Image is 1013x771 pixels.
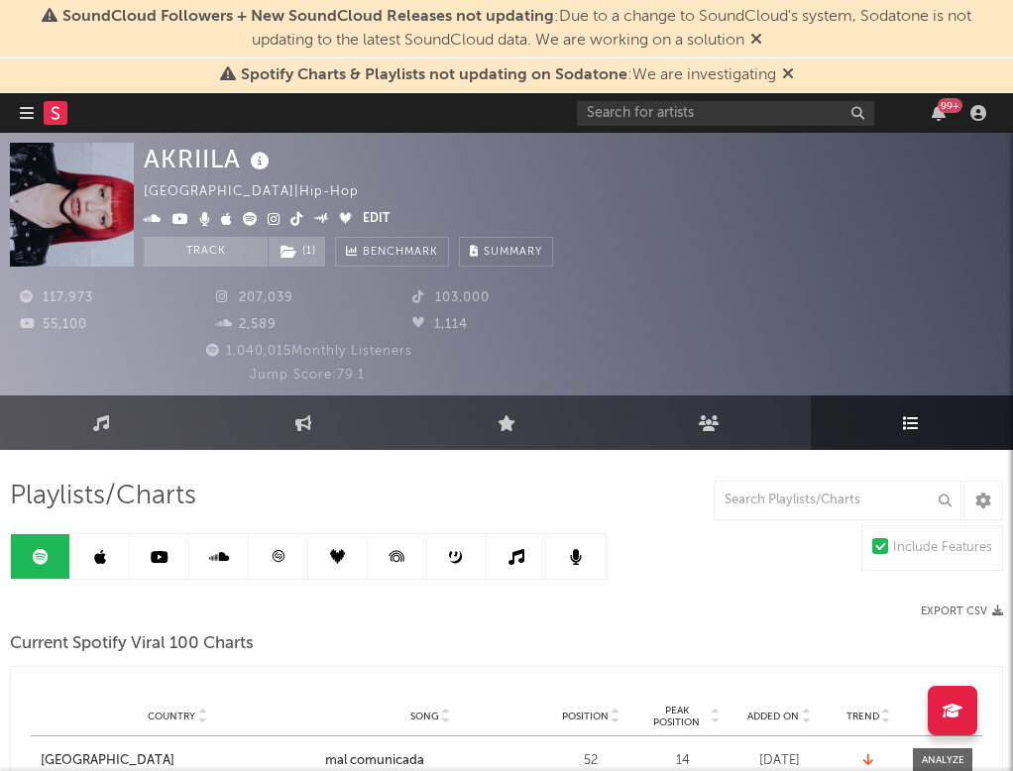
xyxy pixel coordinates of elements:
div: mal comunicada [325,751,424,771]
span: Benchmark [363,241,438,265]
a: Benchmark [335,237,449,267]
span: Current Spotify Viral 100 Charts [10,632,254,656]
span: 1,114 [412,318,468,331]
span: 103,000 [412,291,490,304]
span: Jump Score: 79.1 [250,369,365,382]
span: Position [562,711,609,722]
span: 55,100 [20,318,87,331]
span: 207,039 [216,291,293,304]
input: Search Playlists/Charts [714,481,961,520]
span: 117,973 [20,291,93,304]
span: : We are investigating [241,67,776,83]
span: 1,040,015 Monthly Listeners [203,345,412,358]
button: (1) [269,237,325,267]
div: [DATE] [730,751,829,771]
div: 99 + [938,98,962,113]
span: Spotify Charts & Playlists not updating on Sodatone [241,67,627,83]
button: 99+ [932,105,946,121]
span: Peak Position [645,705,708,728]
span: SoundCloud Followers + New SoundCloud Releases not updating [62,9,554,25]
span: ( 1 ) [268,237,326,267]
span: Dismiss [782,67,794,83]
button: Edit [363,208,390,232]
span: 2,589 [216,318,277,331]
span: Trend [846,711,879,722]
button: Export CSV [921,606,1003,617]
div: Include Features [893,536,992,560]
span: Added On [747,711,799,722]
div: [GEOGRAPHIC_DATA] | Hip-Hop [144,180,382,204]
span: Summary [484,247,542,258]
span: Playlists/Charts [10,485,196,508]
div: AKRIILA [144,143,275,175]
span: Dismiss [750,33,762,49]
a: mal comunicada [325,751,536,771]
a: [GEOGRAPHIC_DATA] [41,751,315,771]
span: Country [148,711,195,722]
button: Track [144,237,268,267]
div: [GEOGRAPHIC_DATA] [41,751,174,771]
button: Summary [459,237,553,267]
span: : Due to a change to SoundCloud's system, Sodatone is not updating to the latest SoundCloud data.... [62,9,971,49]
div: 14 [645,751,720,771]
div: 52 [546,751,635,771]
input: Search for artists [577,101,874,126]
span: Song [410,711,439,722]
